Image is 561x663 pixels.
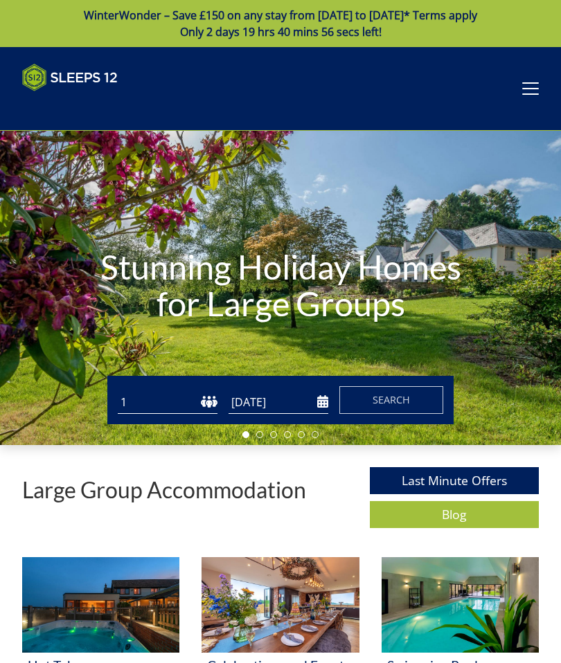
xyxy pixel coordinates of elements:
img: Sleeps 12 [22,64,118,91]
img: 'Celebrations and Events' - Large Group Accommodation Holiday Ideas [202,557,359,653]
img: 'Hot Tubs' - Large Group Accommodation Holiday Ideas [22,557,179,653]
span: Only 2 days 19 hrs 40 mins 56 secs left! [180,24,382,39]
button: Search [339,386,443,414]
p: Large Group Accommodation [22,478,306,502]
img: 'Swimming Pools' - Large Group Accommodation Holiday Ideas [382,557,539,653]
a: Last Minute Offers [370,467,539,494]
span: Search [373,393,410,406]
input: Arrival Date [229,391,328,414]
iframe: Customer reviews powered by Trustpilot [15,100,161,111]
a: Blog [370,501,539,528]
h1: Stunning Holiday Homes for Large Groups [84,221,477,350]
